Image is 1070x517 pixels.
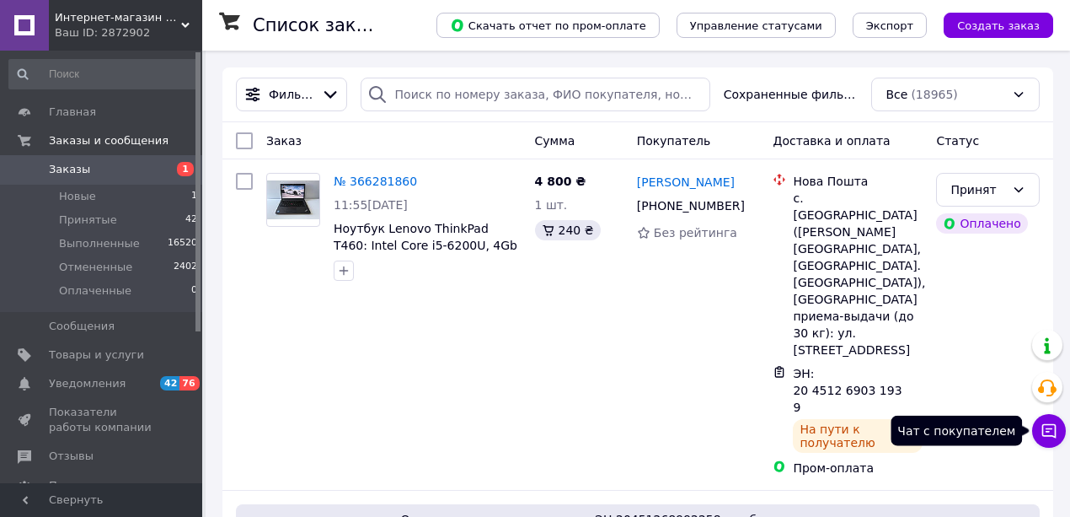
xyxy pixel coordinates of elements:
[1032,414,1066,448] button: Чат с покупателем
[793,460,923,477] div: Пром-оплата
[957,19,1040,32] span: Создать заказ
[885,86,907,103] span: Все
[334,222,517,269] a: Ноутбук Lenovo ThinkPad T460: Intel Core i5-6200U, 4Gb DDR3L, 256Gb SSD
[269,86,314,103] span: Фильтры
[637,199,745,213] span: [PHONE_NUMBER]
[49,449,94,464] span: Отзывы
[49,376,126,391] span: Уведомления
[49,133,169,148] span: Заказы и сообщения
[59,213,117,228] span: Принятые
[450,18,646,33] span: Скачать отчет по пром-оплате
[191,189,197,204] span: 1
[891,416,1022,446] div: Чат с покупателем
[773,134,890,148] span: Доставка и оплата
[690,19,822,32] span: Управление статусами
[174,260,197,275] span: 2402
[436,13,660,38] button: Скачать отчет по пром-оплате
[55,10,181,25] span: Интернет-магазин "Stereopulse"
[637,134,711,148] span: Покупатель
[793,190,923,358] div: с. [GEOGRAPHIC_DATA] ([PERSON_NAME][GEOGRAPHIC_DATA], [GEOGRAPHIC_DATA]. [GEOGRAPHIC_DATA]), [GEO...
[793,173,923,190] div: Нова Пошта
[793,367,901,414] span: ЭН: 20 4512 6903 1939
[59,260,132,275] span: Отмененные
[724,86,859,103] span: Сохраненные фильтры:
[266,173,320,227] a: Фото товару
[160,376,179,390] span: 42
[49,162,90,177] span: Заказы
[911,88,957,101] span: (18965)
[253,15,398,35] h1: Список заказов
[59,236,140,251] span: Выполненные
[55,25,202,40] div: Ваш ID: 2872902
[535,134,575,148] span: Сумма
[185,213,197,228] span: 42
[266,134,302,148] span: Заказ
[49,478,118,493] span: Покупатели
[179,376,199,390] span: 76
[950,180,1005,199] div: Принят
[177,162,194,176] span: 1
[677,13,836,38] button: Управление статусами
[637,174,735,191] a: [PERSON_NAME]
[49,105,96,120] span: Главная
[267,180,319,220] img: Фото товару
[191,283,197,299] span: 0
[535,175,586,188] span: 4 800 ₴
[334,175,417,188] a: № 366281860
[927,18,1053,31] a: Создать заказ
[944,13,1053,38] button: Создать заказ
[8,59,199,89] input: Поиск
[535,220,601,240] div: 240 ₴
[866,19,913,32] span: Экспорт
[361,78,710,111] input: Поиск по номеру заказа, ФИО покупателя, номеру телефона, Email, номеру накладной
[59,283,131,299] span: Оплаченные
[59,189,96,204] span: Новые
[654,226,737,240] span: Без рейтинга
[49,319,115,334] span: Сообщения
[334,198,408,212] span: 11:55[DATE]
[793,419,923,453] div: На пути к получателю
[535,198,568,212] span: 1 шт.
[936,213,1027,234] div: Оплачено
[853,13,927,38] button: Экспорт
[49,405,156,435] span: Показатели работы компании
[936,134,979,148] span: Статус
[49,347,144,363] span: Товары и услуги
[168,236,197,251] span: 16520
